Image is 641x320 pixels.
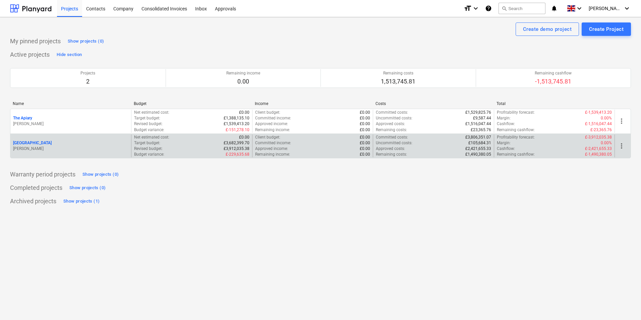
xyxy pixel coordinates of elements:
[134,115,160,121] p: Target budget :
[10,197,56,205] p: Archived projects
[13,121,128,127] p: [PERSON_NAME]
[360,152,370,157] p: £0.00
[80,70,95,76] p: Projects
[623,4,631,12] i: keyboard_arrow_down
[10,37,61,45] p: My pinned projects
[589,25,624,34] div: Create Project
[63,198,100,205] div: Show projects (1)
[255,121,288,127] p: Approved income :
[224,146,249,152] p: £3,912,035.38
[255,135,280,140] p: Client budget :
[465,135,491,140] p: £3,806,351.07
[471,127,491,133] p: £23,365.76
[499,3,545,14] button: Search
[497,115,511,121] p: Margin :
[360,127,370,133] p: £0.00
[13,115,128,127] div: The Apiary[PERSON_NAME]
[224,121,249,127] p: £1,539,413.20
[255,127,290,133] p: Remaining income :
[551,4,558,12] i: notifications
[226,70,260,76] p: Remaining income
[473,115,491,121] p: £9,587.44
[10,170,75,178] p: Warranty period projects
[585,121,612,127] p: £-1,516,047.44
[376,152,407,157] p: Remaining costs :
[80,77,95,86] p: 2
[255,115,291,121] p: Committed income :
[10,51,50,59] p: Active projects
[134,146,163,152] p: Revised budget :
[618,142,626,150] span: more_vert
[13,140,128,152] div: [GEOGRAPHIC_DATA][PERSON_NAME]
[497,146,515,152] p: Cashflow :
[381,70,415,76] p: Remaining costs
[468,140,491,146] p: £105,684.31
[497,121,515,127] p: Cashflow :
[13,140,52,146] p: [GEOGRAPHIC_DATA]
[497,140,511,146] p: Margin :
[66,36,106,47] button: Show projects (0)
[464,4,472,12] i: format_size
[68,38,104,45] div: Show projects (0)
[62,196,101,207] button: Show projects (1)
[134,140,160,146] p: Target budget :
[516,22,579,36] button: Create demo project
[601,140,612,146] p: 0.00%
[226,77,260,86] p: 0.00
[381,77,415,86] p: 1,513,745.81
[472,4,480,12] i: keyboard_arrow_down
[590,127,612,133] p: £-23,365.76
[82,171,119,178] div: Show projects (0)
[68,182,107,193] button: Show projects (0)
[375,101,491,106] div: Costs
[360,110,370,115] p: £0.00
[582,22,631,36] button: Create Project
[485,4,492,12] i: Knowledge base
[376,140,412,146] p: Uncommitted costs :
[239,110,249,115] p: £0.00
[465,110,491,115] p: £1,529,825.76
[224,115,249,121] p: £1,388,135.10
[134,121,163,127] p: Revised budget :
[134,152,164,157] p: Budget variance :
[523,25,572,34] div: Create demo project
[601,115,612,121] p: 0.00%
[255,152,290,157] p: Remaining income :
[360,140,370,146] p: £0.00
[255,146,288,152] p: Approved income :
[497,135,535,140] p: Profitability forecast :
[618,117,626,125] span: more_vert
[585,135,612,140] p: £-3,912,035.38
[585,110,612,115] p: £-1,539,413.20
[497,127,535,133] p: Remaining cashflow :
[535,77,572,86] p: -1,513,745.81
[57,51,82,59] div: Hide section
[585,152,612,157] p: £-1,490,380.05
[465,146,491,152] p: £2,421,655.33
[360,121,370,127] p: £0.00
[376,110,408,115] p: Committed costs :
[535,70,572,76] p: Remaining cashflow
[360,115,370,121] p: £0.00
[226,152,249,157] p: £-229,635.68
[376,135,408,140] p: Committed costs :
[607,288,641,320] iframe: Chat Widget
[134,135,169,140] p: Net estimated cost :
[376,127,407,133] p: Remaining costs :
[575,4,583,12] i: keyboard_arrow_down
[502,6,507,11] span: search
[360,146,370,152] p: £0.00
[589,6,622,11] span: [PERSON_NAME]
[13,101,128,106] div: Name
[360,135,370,140] p: £0.00
[585,146,612,152] p: £-2,421,655.33
[55,49,83,60] button: Hide section
[255,140,291,146] p: Committed income :
[13,146,128,152] p: [PERSON_NAME]
[224,140,249,146] p: £3,682,399.70
[255,101,370,106] div: Income
[497,101,612,106] div: Total
[465,152,491,157] p: £1,490,380.05
[81,169,120,180] button: Show projects (0)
